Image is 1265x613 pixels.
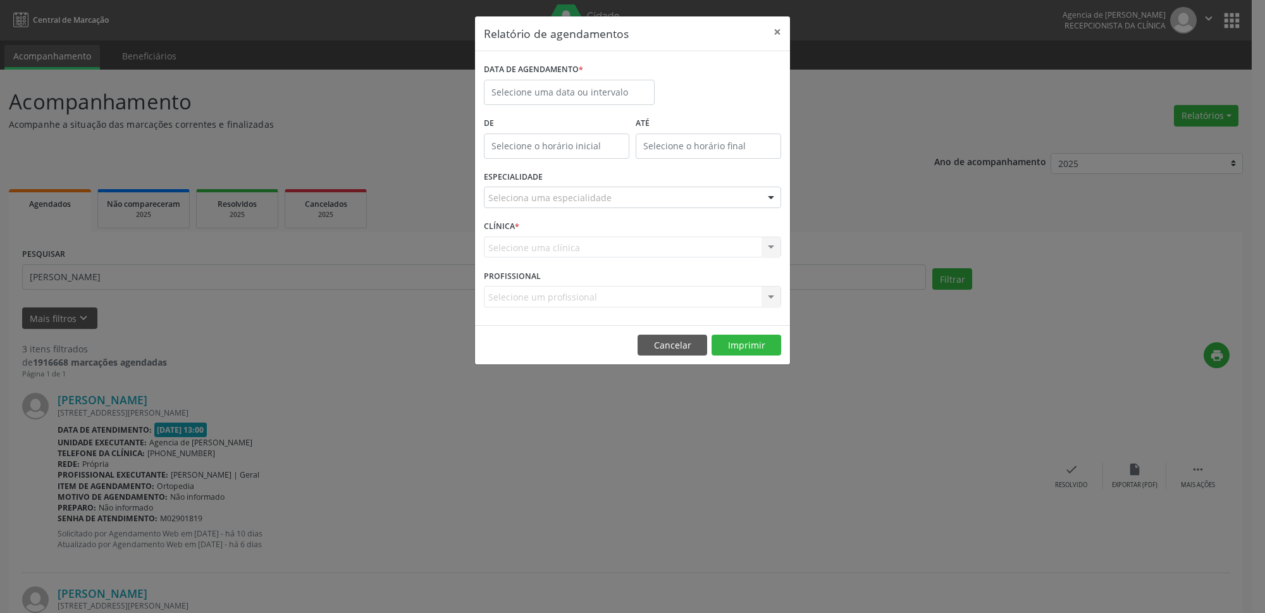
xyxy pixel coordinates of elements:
label: ATÉ [636,114,781,133]
input: Selecione o horário inicial [484,133,629,159]
label: DATA DE AGENDAMENTO [484,60,583,80]
label: PROFISSIONAL [484,266,541,286]
label: De [484,114,629,133]
button: Close [765,16,790,47]
h5: Relatório de agendamentos [484,25,629,42]
button: Cancelar [638,335,707,356]
input: Selecione o horário final [636,133,781,159]
button: Imprimir [712,335,781,356]
label: ESPECIALIDADE [484,168,543,187]
input: Selecione uma data ou intervalo [484,80,655,105]
span: Seleciona uma especialidade [488,191,612,204]
label: CLÍNICA [484,217,519,237]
